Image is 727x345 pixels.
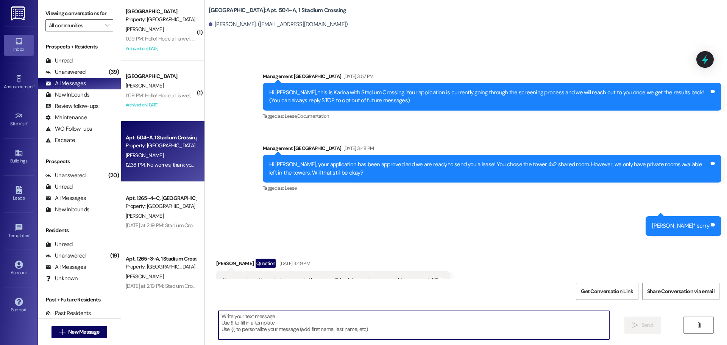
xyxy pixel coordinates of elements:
div: [PERSON_NAME]. ([EMAIL_ADDRESS][DOMAIN_NAME]) [209,20,348,28]
div: (39) [107,66,121,78]
div: Prospects + Residents [38,43,121,51]
span: New Message [68,328,99,336]
div: [PERSON_NAME]* sorry [652,222,709,230]
a: Account [4,258,34,279]
b: [GEOGRAPHIC_DATA]: Apt. 504~A, 1 Stadium Crossing [209,6,346,14]
div: (19) [108,250,121,262]
div: Prospects [38,158,121,165]
div: [DATE] 3:48 PM [342,144,374,152]
div: New Inbounds [45,206,89,214]
span: • [34,83,35,88]
div: [PERSON_NAME] [216,259,450,271]
div: Past + Future Residents [38,296,121,304]
div: (20) [106,170,121,181]
div: Archived on [DATE] [125,100,197,110]
div: Unread [45,183,73,191]
div: Review follow-ups [45,102,98,110]
div: [DATE] 3:49 PM [278,259,310,267]
div: Management [GEOGRAPHIC_DATA] [263,72,721,83]
div: [GEOGRAPHIC_DATA] [126,72,196,80]
button: Share Conversation via email [642,283,719,300]
div: Unread [45,57,73,65]
a: Leads [4,184,34,204]
div: Escalate [45,136,75,144]
div: Property: [GEOGRAPHIC_DATA] [126,263,196,271]
button: New Message [51,326,108,338]
div: 12:38 PM: No worries, thank you for the update! Do you know if she had her card company cancel th... [126,161,551,168]
span: [PERSON_NAME] [126,82,164,89]
span: [PERSON_NAME] [126,273,164,280]
span: Lease , [285,113,297,119]
div: Question [256,259,276,268]
div: Apt. 504~A, 1 Stadium Crossing [126,134,196,142]
span: Documentation [297,113,329,119]
div: 1:09 PM: Hello! Hope all is well, I was hoping you have another update for me [126,92,292,99]
a: Site Visit • [4,109,34,130]
div: Apt. 1265~4~C, [GEOGRAPHIC_DATA] [126,194,196,202]
span: [PERSON_NAME] [126,152,164,159]
div: All Messages [45,194,86,202]
label: Viewing conversations for [45,8,113,19]
span: Send [641,321,653,329]
div: Management [GEOGRAPHIC_DATA] [263,144,721,155]
a: Inbox [4,35,34,55]
div: New Inbounds [45,91,89,99]
div: Maintenance [45,114,87,122]
i:  [696,322,702,328]
div: WO Follow-ups [45,125,92,133]
span: Lease [285,185,297,191]
div: Past Residents [45,309,91,317]
div: All Messages [45,263,86,271]
div: Tagged as: [263,111,721,122]
span: Share Conversation via email [647,287,715,295]
button: Send [624,317,661,334]
div: Unanswered [45,252,86,260]
div: Unanswered [45,172,86,180]
div: [GEOGRAPHIC_DATA] [126,8,196,16]
button: Get Conversation Link [576,283,638,300]
div: Unknown [45,275,78,283]
div: Apt. 1265~3~A, 1 Stadium Crossing [126,255,196,263]
div: Property: [GEOGRAPHIC_DATA] [126,142,196,150]
div: [DATE] 3:57 PM [342,72,374,80]
div: Hi [PERSON_NAME], your application has been approved and we are ready to send you a lease! You ch... [269,161,709,177]
a: Support [4,295,34,316]
div: Hi [PERSON_NAME], this is Karina with Stadium Crossing. Your application is currently going throu... [269,89,709,105]
img: ResiDesk Logo [11,6,27,20]
span: [PERSON_NAME] [126,212,164,219]
div: All Messages [45,80,86,87]
div: Property: [GEOGRAPHIC_DATA] [126,16,196,23]
i:  [632,322,638,328]
a: Templates • [4,221,34,242]
span: • [29,232,30,237]
div: Residents [38,226,121,234]
div: Property: [GEOGRAPHIC_DATA] [126,202,196,210]
div: 1:09 PM: Hello! Hope all is well, I was hoping you have another update for me [126,35,292,42]
div: Unanswered [45,68,86,76]
div: Unread [45,240,73,248]
a: Buildings [4,147,34,167]
div: How much are the private rooms in the towers? And do you have any parking passes left? [223,276,438,284]
span: • [27,120,28,125]
input: All communities [49,19,101,31]
span: Get Conversation Link [581,287,633,295]
i:  [59,329,65,335]
div: Archived on [DATE] [125,44,197,53]
i:  [105,22,109,28]
span: [PERSON_NAME] [126,26,164,33]
div: Tagged as: [263,183,721,194]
